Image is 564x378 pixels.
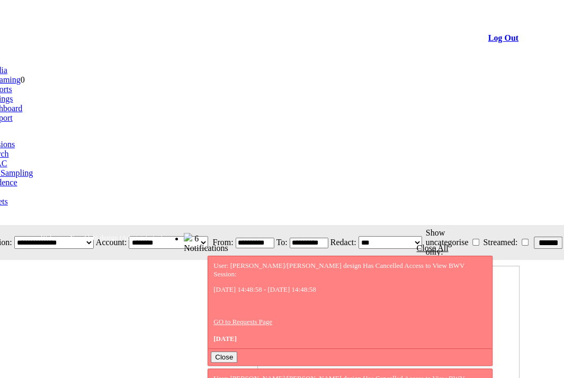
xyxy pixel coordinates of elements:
[184,233,192,241] img: bell25.png
[483,238,517,247] span: Streamed:
[184,244,498,253] div: Notifications
[488,33,518,42] a: Log Out
[213,285,487,294] p: [DATE] 14:48:58 - [DATE] 14:48:58
[211,352,237,363] button: Close
[213,335,237,343] span: [DATE]
[213,262,487,343] div: User: [PERSON_NAME]/[PERSON_NAME] design Has Cancelled Access to View BWV Session:
[41,233,163,241] span: Welcome, Nav Alchi design (Administrator)
[213,318,272,326] a: GO to Requests Page
[194,234,199,243] span: 6
[416,244,448,253] a: Close All
[21,75,25,84] span: 0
